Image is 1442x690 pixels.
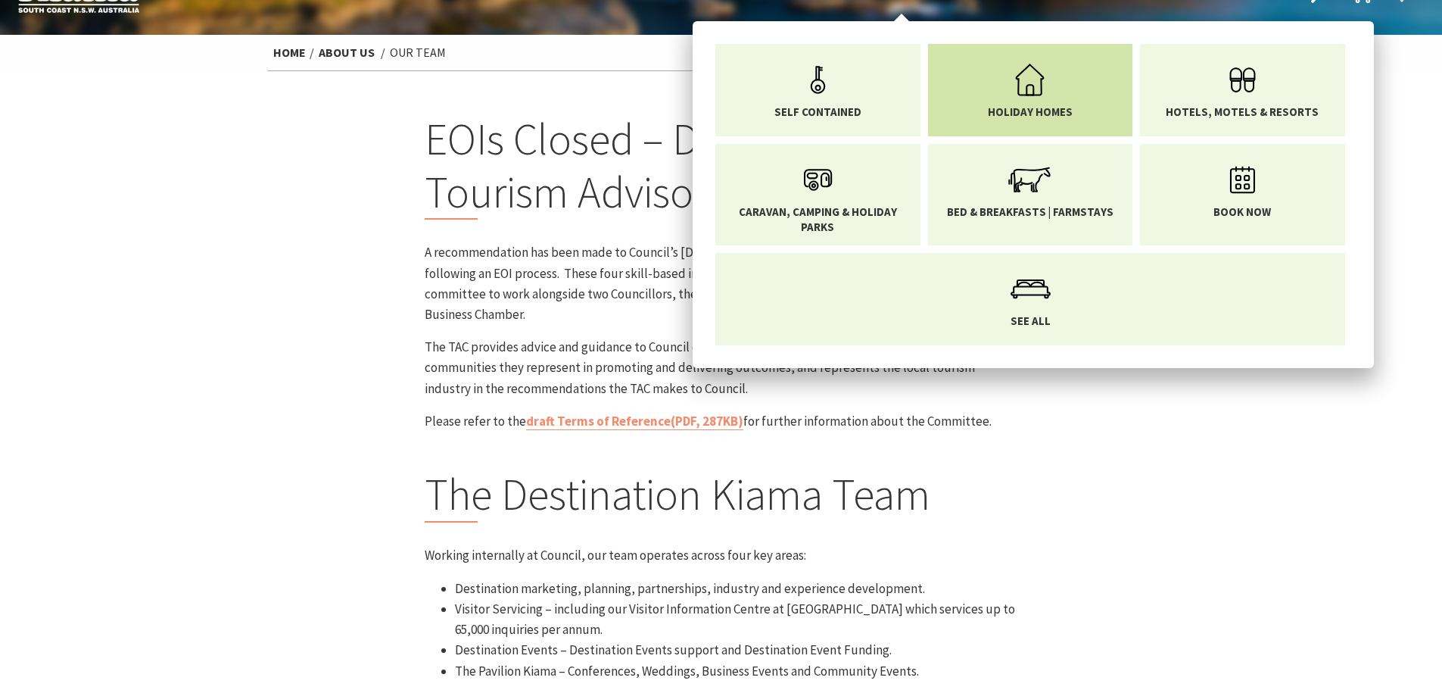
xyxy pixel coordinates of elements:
h2: The Destination Kiama Team [425,468,1018,523]
li: Our Team [390,43,446,63]
span: Self Contained [774,105,861,120]
li: Destination Events – Destination Events support and Destination Event Funding. [455,640,1018,660]
li: The Pavilion Kiama – Conferences, Weddings, Business Events and Community Events. [455,661,1018,682]
span: Caravan, Camping & Holiday Parks [727,205,909,234]
li: Destination marketing, planning, partnerships, industry and experience development. [455,579,1018,599]
span: See All [1011,314,1051,329]
p: The TAC provides advice and guidance to Council on the future of tourism in the area, provides li... [425,337,1018,399]
span: Book now [1213,205,1271,220]
span: Holiday Homes [988,105,1073,120]
h2: EOIs Closed – Destination Kiama Tourism Advisory Committee [425,113,1018,220]
a: draft Terms of Reference(PDF, 287KB) [526,413,743,430]
a: Home [273,45,306,61]
p: A recommendation has been made to Council’s [DATE] meeting to endorse four industry representativ... [425,242,1018,325]
p: Please refer to the for further information about the Committee. [425,411,1018,432]
a: About Us [319,45,375,61]
span: Bed & Breakfasts | Farmstays [947,205,1113,220]
span: (PDF, 287KB) [671,413,743,429]
span: Hotels, Motels & Resorts [1166,105,1319,120]
li: Visitor Servicing – including our Visitor Information Centre at [GEOGRAPHIC_DATA] which services ... [455,599,1018,640]
p: Working internally at Council, our team operates across four key areas: [425,545,1018,566]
